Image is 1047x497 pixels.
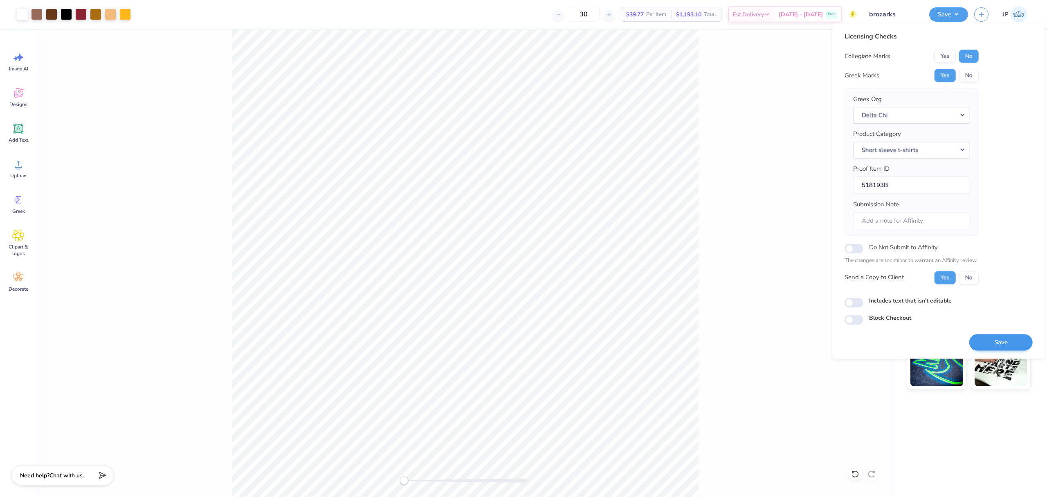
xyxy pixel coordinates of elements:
[853,107,970,124] button: Delta Chi
[9,137,28,143] span: Add Text
[1011,6,1027,23] img: John Paul Torres
[959,271,979,284] button: No
[400,477,408,485] div: Accessibility label
[853,95,882,104] label: Greek Org
[568,7,600,22] input: – –
[975,345,1027,386] img: Water based Ink
[853,129,901,139] label: Product Category
[853,200,899,209] label: Submission Note
[999,6,1031,23] a: JP
[869,296,952,305] label: Includes text that isn't editable
[49,472,84,479] span: Chat with us.
[9,66,28,72] span: Image AI
[845,273,904,282] div: Send a Copy to Client
[676,10,701,19] span: $1,193.10
[910,345,963,386] img: Glow in the Dark Ink
[853,164,890,174] label: Proof Item ID
[869,314,911,322] label: Block Checkout
[959,50,979,63] button: No
[845,257,979,265] p: The changes are too minor to warrant an Affinity review.
[646,10,666,19] span: Per Item
[779,10,823,19] span: [DATE] - [DATE]
[935,69,956,82] button: Yes
[1002,10,1009,19] span: JP
[704,10,716,19] span: Total
[869,242,938,253] label: Do Not Submit to Affinity
[845,32,979,41] div: Licensing Checks
[733,10,764,19] span: Est. Delivery
[9,286,28,292] span: Decorate
[929,7,968,22] button: Save
[969,334,1033,351] button: Save
[845,71,879,80] div: Greek Marks
[626,10,644,19] span: $39.77
[863,6,923,23] input: Untitled Design
[935,50,956,63] button: Yes
[853,142,970,158] button: Short sleeve t-shirts
[9,101,27,108] span: Designs
[959,69,979,82] button: No
[935,271,956,284] button: Yes
[853,212,970,230] input: Add a note for Affinity
[5,244,32,257] span: Clipart & logos
[845,52,890,61] div: Collegiate Marks
[828,11,836,17] span: Free
[10,172,27,179] span: Upload
[12,208,25,215] span: Greek
[20,472,49,479] strong: Need help?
